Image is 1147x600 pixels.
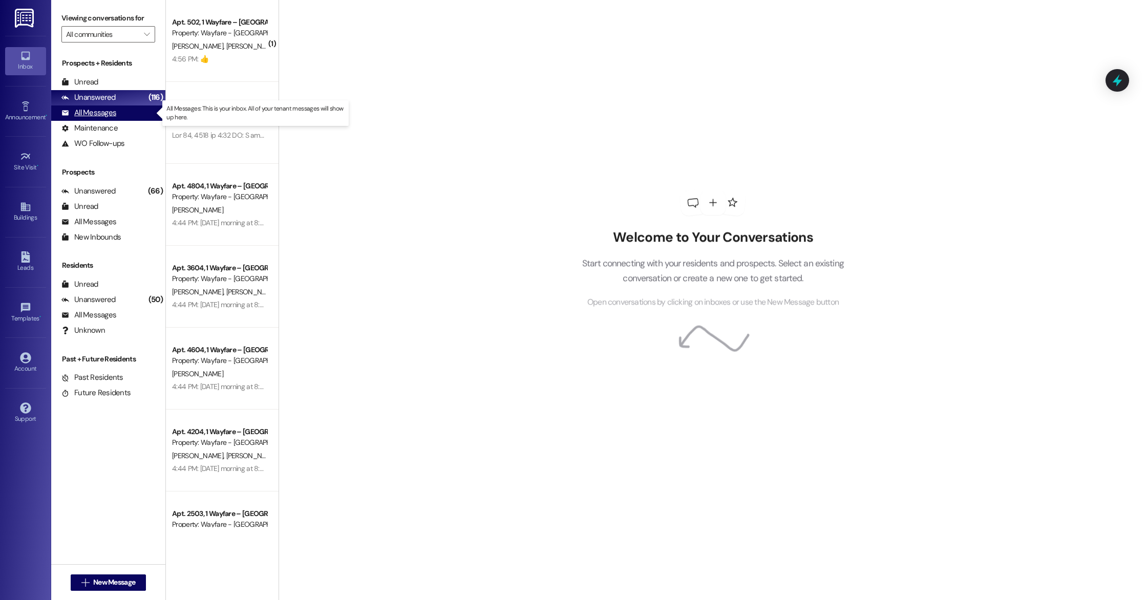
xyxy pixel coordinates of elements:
div: (116) [146,90,165,105]
div: Past Residents [61,372,123,383]
img: ResiDesk Logo [15,9,36,28]
div: Property: Wayfare - [GEOGRAPHIC_DATA] [172,437,267,448]
div: New Inbounds [61,232,121,243]
div: 4:44 PM: [DATE] morning at 8:00 AM, concrete will be poured in the area between 1100 and 2700. Pl... [172,464,1012,473]
input: All communities [66,26,139,42]
p: All Messages: This is your inbox. All of your tenant messages will show up here. [166,104,345,122]
div: Unanswered [61,294,116,305]
div: Apt. 502, 1 Wayfare – [GEOGRAPHIC_DATA] [172,17,267,28]
i:  [81,578,89,587]
div: Apt. 4804, 1 Wayfare – [GEOGRAPHIC_DATA] [172,181,267,191]
div: WO Follow-ups [61,138,124,149]
div: Past + Future Residents [51,354,165,365]
span: [PERSON_NAME] [172,451,226,460]
div: Unread [61,279,98,290]
a: Account [5,349,46,377]
div: All Messages [61,217,116,227]
span: [PERSON_NAME] [226,287,277,296]
span: • [37,162,38,169]
span: [PERSON_NAME] [172,205,223,215]
a: Buildings [5,198,46,226]
button: New Message [71,574,146,591]
p: Start connecting with your residents and prospects. Select an existing conversation or create a n... [566,256,859,286]
div: (66) [145,183,165,199]
div: Prospects [51,167,165,178]
span: [PERSON_NAME] [226,41,277,51]
i:  [144,30,150,38]
span: [PERSON_NAME] [172,118,223,127]
div: 4:44 PM: [DATE] morning at 8:00 AM, concrete will be poured in the area between 1100 and 2700. Pl... [172,300,1012,309]
span: Open conversations by clicking on inboxes or use the New Message button [587,296,839,309]
span: [PERSON_NAME] [172,369,223,378]
div: Property: Wayfare - [GEOGRAPHIC_DATA] [172,355,267,366]
span: [PERSON_NAME] [172,287,226,296]
div: Unanswered [61,186,116,197]
a: Leads [5,248,46,276]
div: Apt. 2503, 1 Wayfare – [GEOGRAPHIC_DATA] [172,508,267,519]
div: Residents [51,260,165,271]
div: Unread [61,201,98,212]
a: Templates • [5,299,46,327]
span: • [39,313,41,320]
h2: Welcome to Your Conversations [566,229,859,246]
span: • [46,112,47,119]
div: Apt. 4204, 1 Wayfare – [GEOGRAPHIC_DATA] [172,426,267,437]
div: 4:44 PM: [DATE] morning at 8:00 AM, concrete will be poured in the area between 1100 and 2700. Pl... [172,382,1012,391]
span: New Message [93,577,135,588]
div: Property: Wayfare - [GEOGRAPHIC_DATA] [172,273,267,284]
div: Property: Wayfare - [GEOGRAPHIC_DATA] [172,191,267,202]
div: All Messages [61,108,116,118]
div: Property: Wayfare - [GEOGRAPHIC_DATA] [172,28,267,38]
div: All Messages [61,310,116,320]
span: [PERSON_NAME] [172,41,226,51]
span: [PERSON_NAME] [226,451,277,460]
div: Prospects + Residents [51,58,165,69]
div: Future Residents [61,388,131,398]
div: 4:56 PM: 👍 [172,54,208,63]
a: Support [5,399,46,427]
div: Property: Wayfare - [GEOGRAPHIC_DATA] [172,519,267,530]
div: Unanswered [61,92,116,103]
label: Viewing conversations for [61,10,155,26]
div: Apt. 4604, 1 Wayfare – [GEOGRAPHIC_DATA] [172,345,267,355]
a: Site Visit • [5,148,46,176]
a: Inbox [5,47,46,75]
div: Maintenance [61,123,118,134]
div: Unknown [61,325,105,336]
div: 4:44 PM: [DATE] morning at 8:00 AM, concrete will be poured in the area between 1100 and 2700. Pl... [172,218,1012,227]
div: Unread [61,77,98,88]
div: (50) [146,292,165,308]
div: Apt. 3604, 1 Wayfare – [GEOGRAPHIC_DATA] [172,263,267,273]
